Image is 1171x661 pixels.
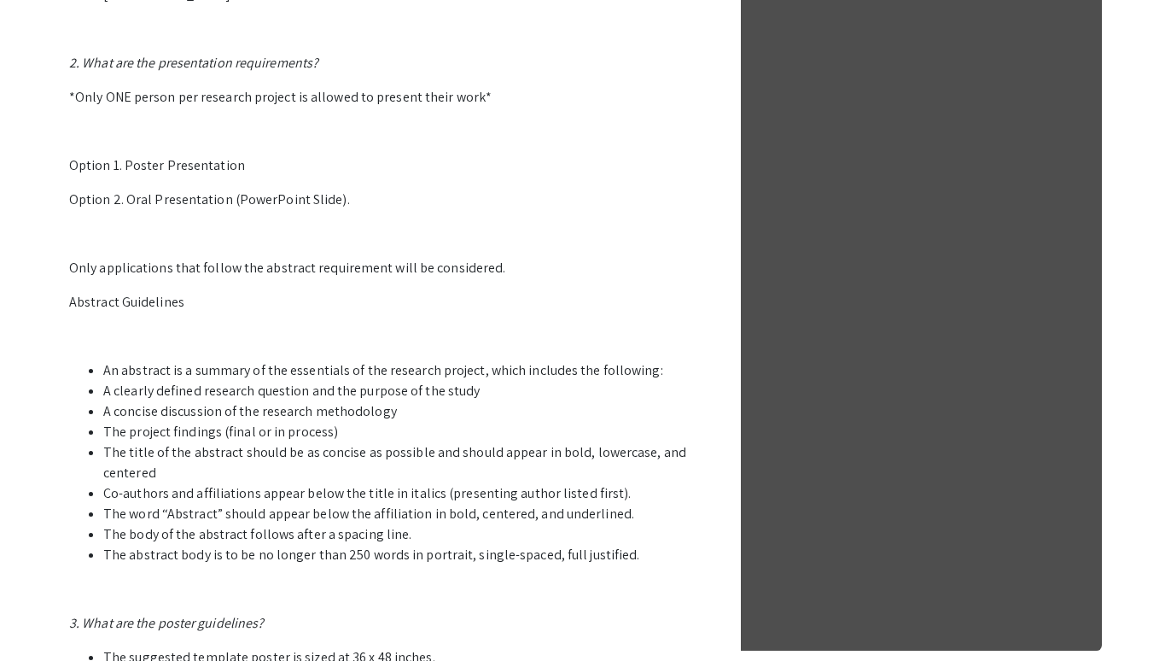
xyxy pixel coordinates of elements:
li: A clearly defined research question and the purpose of the study [103,381,709,401]
p: Abstract Guidelines [69,292,709,313]
li: A concise discussion of the research methodology [103,401,709,422]
li: Co-authors and affiliations appear below the title in italics (presenting author listed first). [103,483,709,504]
li: An abstract is a summary of the essentials of the research project, which includes the following: [103,360,709,381]
iframe: Chat [13,584,73,648]
p: *Only ONE person per research project is allowed to present their work* [69,87,709,108]
li: The title of the abstract should be as concise as possible and should appear in bold, lowercase, ... [103,442,709,483]
li: The word “Abstract” should appear below the affiliation in bold, centered, and underlined. [103,504,709,524]
li: The abstract body is to be no longer than 250 words in portrait, single-spaced, full justified. [103,545,709,565]
li: The project findings (final or in process) [103,422,709,442]
li: The body of the abstract follows after a spacing line. [103,524,709,545]
p: Option 2. Oral Presentation (PowerPoint Slide). [69,190,709,210]
em: 3. What are the poster guidelines? [69,614,264,632]
p: Only applications that follow the abstract requirement will be considered. [69,258,709,278]
em: 2. What are the presentation requirements? [69,54,318,72]
p: Option 1. Poster Presentation [69,155,709,176]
